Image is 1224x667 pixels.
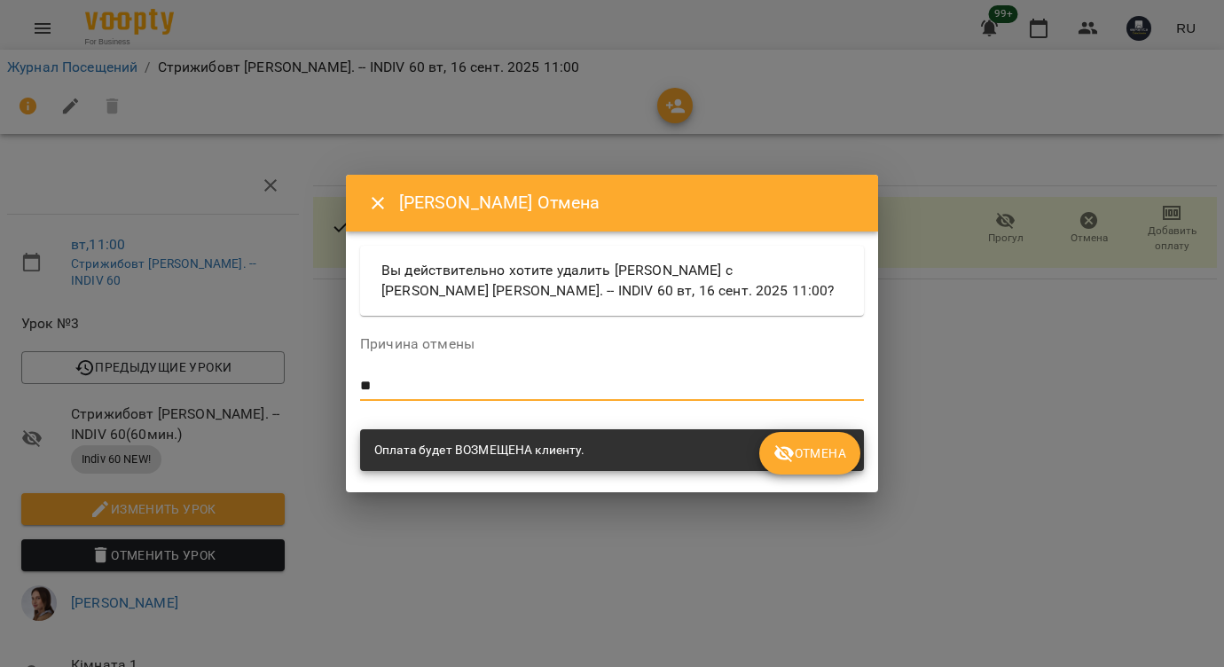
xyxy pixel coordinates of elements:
div: Вы действительно хотите удалить [PERSON_NAME] с [PERSON_NAME] [PERSON_NAME]. -- INDIV 60 вт, 16 с... [360,246,864,316]
div: Оплата будет ВОЗМЕЩЕНА клиенту. [374,435,585,467]
button: Close [357,182,399,224]
label: Причина отмены [360,337,864,351]
button: Отмена [759,432,860,475]
h6: [PERSON_NAME] Отмена [399,189,857,216]
span: Отмена [773,443,846,464]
